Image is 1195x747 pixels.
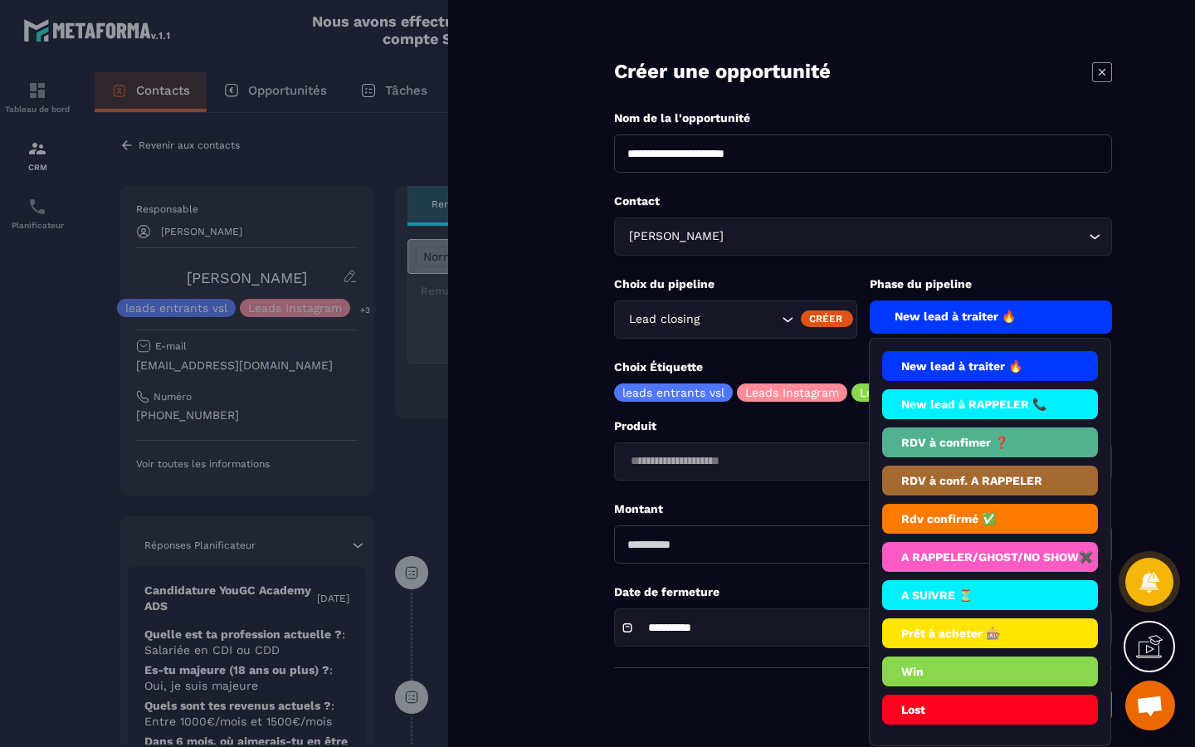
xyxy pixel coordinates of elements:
p: Choix Étiquette [614,359,1112,375]
p: Leads Instagram [745,387,839,398]
p: Nom de la l'opportunité [614,110,1112,126]
div: Search for option [614,300,857,339]
input: Search for option [727,227,1085,246]
p: Date de fermeture [614,584,1112,600]
p: Montant [614,501,1112,517]
div: Créer [801,310,853,327]
span: Lead closing [625,310,703,329]
input: Search for option [703,310,778,329]
p: Choix du pipeline [614,276,857,292]
p: Produit [614,418,1112,434]
span: [PERSON_NAME] [625,227,727,246]
p: Contact [614,193,1112,209]
div: Search for option [614,442,1112,481]
a: Ouvrir le chat [1125,681,1175,730]
p: Phase du pipeline [870,276,1113,292]
div: Search for option [614,217,1112,256]
input: Search for option [625,452,1085,471]
p: Leads ADS [860,387,919,398]
p: Créer une opportunité [614,58,831,85]
p: leads entrants vsl [622,387,724,398]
